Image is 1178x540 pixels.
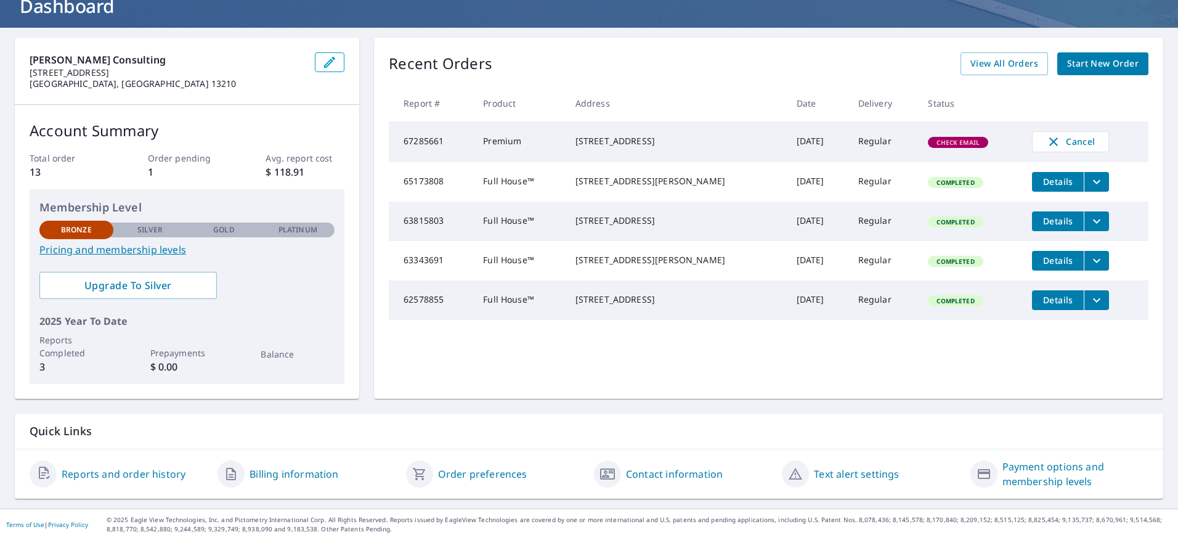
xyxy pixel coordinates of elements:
[1032,251,1084,271] button: detailsBtn-63343691
[389,121,473,162] td: 67285661
[30,120,344,142] p: Account Summary
[1045,134,1096,149] span: Cancel
[39,199,335,216] p: Membership Level
[918,85,1022,121] th: Status
[39,242,335,257] a: Pricing and membership levels
[575,254,777,266] div: [STREET_ADDRESS][PERSON_NAME]
[848,241,919,280] td: Regular
[213,224,234,235] p: Gold
[148,152,227,165] p: Order pending
[929,257,981,266] span: Completed
[30,152,108,165] p: Total order
[787,241,848,280] td: [DATE]
[473,202,565,241] td: Full House™
[1057,52,1148,75] a: Start New Order
[848,85,919,121] th: Delivery
[39,333,113,359] p: Reports Completed
[1039,294,1076,306] span: Details
[1032,172,1084,192] button: detailsBtn-65173808
[49,279,207,292] span: Upgrade To Silver
[473,85,565,121] th: Product
[266,152,344,165] p: Avg. report cost
[787,162,848,202] td: [DATE]
[929,178,981,187] span: Completed
[148,165,227,179] p: 1
[39,314,335,329] p: 2025 Year To Date
[389,241,473,280] td: 63343691
[1084,290,1109,310] button: filesDropdownBtn-62578855
[575,135,777,147] div: [STREET_ADDRESS]
[137,224,163,235] p: Silver
[1002,459,1148,489] a: Payment options and membership levels
[814,467,899,481] a: Text alert settings
[61,224,92,235] p: Bronze
[473,241,565,280] td: Full House™
[787,85,848,121] th: Date
[787,202,848,241] td: [DATE]
[575,293,777,306] div: [STREET_ADDRESS]
[961,52,1048,75] a: View All Orders
[929,218,981,226] span: Completed
[48,520,88,529] a: Privacy Policy
[575,175,777,187] div: [STREET_ADDRESS][PERSON_NAME]
[30,67,305,78] p: [STREET_ADDRESS]
[848,202,919,241] td: Regular
[30,78,305,89] p: [GEOGRAPHIC_DATA], [GEOGRAPHIC_DATA] 13210
[473,162,565,202] td: Full House™
[1032,131,1109,152] button: Cancel
[1084,211,1109,231] button: filesDropdownBtn-63815803
[389,85,473,121] th: Report #
[250,467,338,481] a: Billing information
[566,85,787,121] th: Address
[1039,215,1076,227] span: Details
[1032,211,1084,231] button: detailsBtn-63815803
[848,162,919,202] td: Regular
[389,162,473,202] td: 65173808
[1084,172,1109,192] button: filesDropdownBtn-65173808
[30,423,1148,439] p: Quick Links
[6,520,44,529] a: Terms of Use
[278,224,317,235] p: Platinum
[107,515,1172,534] p: © 2025 Eagle View Technologies, Inc. and Pictometry International Corp. All Rights Reserved. Repo...
[261,348,335,361] p: Balance
[929,138,987,147] span: Check Email
[787,121,848,162] td: [DATE]
[575,215,777,227] div: [STREET_ADDRESS]
[389,202,473,241] td: 63815803
[929,297,981,305] span: Completed
[1032,290,1084,310] button: detailsBtn-62578855
[970,56,1038,72] span: View All Orders
[848,280,919,320] td: Regular
[6,521,88,528] p: |
[473,280,565,320] td: Full House™
[266,165,344,179] p: $ 118.91
[626,467,723,481] a: Contact information
[30,165,108,179] p: 13
[150,346,224,359] p: Prepayments
[1067,56,1139,72] span: Start New Order
[787,280,848,320] td: [DATE]
[1039,255,1076,266] span: Details
[39,359,113,374] p: 3
[150,359,224,374] p: $ 0.00
[62,467,185,481] a: Reports and order history
[389,280,473,320] td: 62578855
[1039,176,1076,187] span: Details
[438,467,527,481] a: Order preferences
[389,52,492,75] p: Recent Orders
[1084,251,1109,271] button: filesDropdownBtn-63343691
[848,121,919,162] td: Regular
[473,121,565,162] td: Premium
[30,52,305,67] p: [PERSON_NAME] Consulting
[39,272,217,299] a: Upgrade To Silver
